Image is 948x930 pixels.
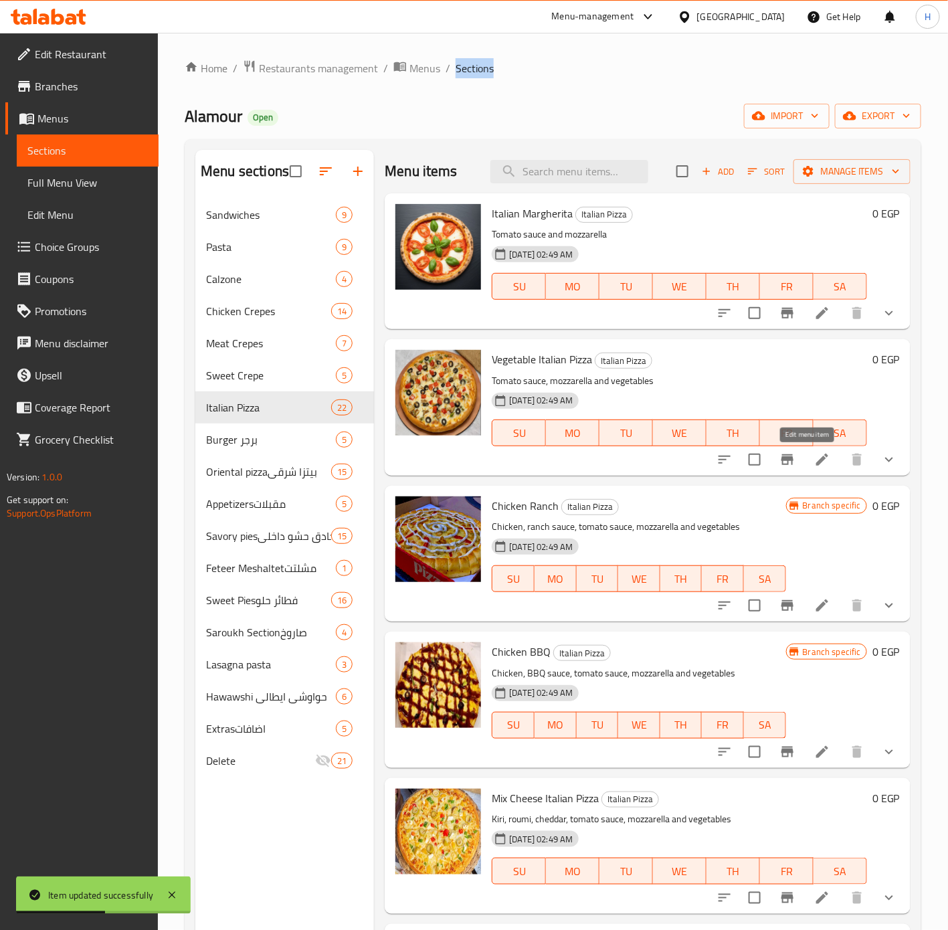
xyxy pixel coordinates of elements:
span: Italian Pizza [554,646,610,661]
span: SA [819,277,862,296]
a: Grocery Checklist [5,424,159,456]
button: Manage items [793,159,911,184]
span: MO [551,424,594,443]
div: Extrasاضافات [206,721,336,737]
a: Coupons [5,263,159,295]
div: Lasagna pasta [206,656,336,672]
span: MO [540,715,571,735]
span: Sort sections [310,155,342,187]
span: export [846,108,911,124]
input: search [490,160,648,183]
button: FR [760,858,814,885]
a: Menu disclaimer [5,327,159,359]
button: show more [873,736,905,768]
div: Sweet Crepe [206,367,336,383]
span: SU [498,569,529,589]
button: Branch-specific-item [771,882,803,914]
div: Chicken Crepes14 [195,295,374,327]
a: Menus [5,102,159,134]
div: Italian Pizza [601,792,659,808]
span: [DATE] 02:49 AM [504,833,578,846]
button: Branch-specific-item [771,736,803,768]
div: items [331,399,353,415]
div: items [336,656,353,672]
span: SA [749,715,781,735]
button: TU [599,858,653,885]
div: items [336,271,353,287]
span: Italian Pizza [595,353,652,369]
span: H [925,9,931,24]
div: Extrasاضافات5 [195,713,374,745]
span: TH [666,569,697,589]
div: Calzone4 [195,263,374,295]
span: 7 [337,337,352,350]
button: TU [599,273,653,300]
button: delete [841,736,873,768]
div: items [336,239,353,255]
span: Select to update [741,884,769,912]
button: WE [653,420,706,446]
span: Sections [27,143,148,159]
span: TU [582,569,613,589]
div: Italian Pizza [206,399,331,415]
span: TU [605,424,648,443]
h6: 0 EGP [872,496,900,515]
span: 22 [332,401,352,414]
button: SA [744,712,786,739]
button: WE [618,565,660,592]
span: Edit Restaurant [35,46,148,62]
span: FR [707,715,739,735]
span: WE [624,715,655,735]
button: TH [660,712,702,739]
div: Oriental pizzaبيتزا شرقي15 [195,456,374,488]
a: Coverage Report [5,391,159,424]
div: items [336,560,353,576]
button: import [744,104,830,128]
span: SA [749,569,781,589]
button: TH [706,273,760,300]
div: [GEOGRAPHIC_DATA] [697,9,785,24]
h6: 0 EGP [872,204,900,223]
p: Tomato sauce, mozzarella and vegetables [492,373,867,389]
span: Edit Menu [27,207,148,223]
span: [DATE] 02:49 AM [504,248,578,261]
span: SU [498,424,541,443]
span: TH [712,277,755,296]
button: FR [702,712,744,739]
a: Restaurants management [243,60,378,77]
span: Coverage Report [35,399,148,415]
span: Italian Pizza [602,792,658,807]
button: Branch-specific-item [771,589,803,622]
p: Chicken, ranch sauce, tomato sauce, mozzarella and vegetables [492,519,785,535]
span: TH [712,862,755,881]
svg: Show Choices [881,744,897,760]
span: Branch specific [797,646,866,658]
div: Oriental pizzaبيتزا شرقي [206,464,331,480]
span: FR [765,277,808,296]
span: Menus [409,60,440,76]
button: TU [577,565,619,592]
button: TH [660,565,702,592]
div: items [331,753,353,769]
span: Chicken Crepes [206,303,331,319]
span: Sandwiches [206,207,336,223]
button: FR [702,565,744,592]
button: WE [618,712,660,739]
button: MO [546,858,599,885]
svg: Show Choices [881,890,897,906]
span: TU [582,715,613,735]
button: WE [653,858,706,885]
div: items [336,721,353,737]
button: sort-choices [708,882,741,914]
button: sort-choices [708,736,741,768]
span: Select to update [741,591,769,620]
a: Home [185,60,227,76]
div: Item updated successfully [48,888,153,903]
a: Full Menu View [17,167,159,199]
p: Chicken, BBQ sauce, tomato sauce, mozzarella and vegetables [492,665,785,682]
button: MO [535,565,577,592]
span: 3 [337,658,352,671]
span: MO [540,569,571,589]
